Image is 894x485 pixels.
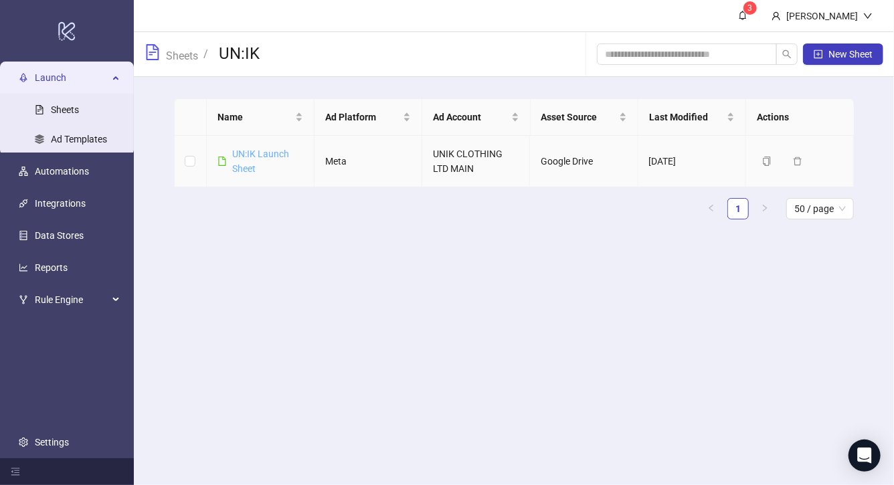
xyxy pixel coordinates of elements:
[35,198,86,209] a: Integrations
[638,136,746,187] td: [DATE]
[422,136,530,187] td: UNIK CLOTHING LTD MAIN
[848,440,881,472] div: Open Intercom Messenger
[828,49,873,60] span: New Sheet
[35,437,69,448] a: Settings
[35,286,108,313] span: Rule Engine
[315,99,422,136] th: Ad Platform
[315,136,422,187] td: Meta
[35,166,89,177] a: Automations
[738,11,747,20] span: bell
[754,198,776,219] button: right
[754,198,776,219] li: Next Page
[786,198,854,219] div: Page Size
[762,157,772,166] span: copy
[727,198,749,219] li: 1
[793,157,802,166] span: delete
[701,198,722,219] li: Previous Page
[803,43,883,65] button: New Sheet
[746,99,854,136] th: Actions
[781,9,863,23] div: [PERSON_NAME]
[19,73,28,82] span: rocket
[145,44,161,60] span: file-text
[51,104,79,115] a: Sheets
[743,1,757,15] sup: 3
[433,110,508,124] span: Ad Account
[782,50,792,59] span: search
[325,110,400,124] span: Ad Platform
[814,50,823,59] span: plus-square
[203,43,208,65] li: /
[649,110,724,124] span: Last Modified
[794,199,846,219] span: 50 / page
[638,99,746,136] th: Last Modified
[707,204,715,212] span: left
[761,204,769,212] span: right
[541,110,616,124] span: Asset Source
[217,157,227,166] span: file
[748,3,753,13] span: 3
[19,295,28,304] span: fork
[35,64,108,91] span: Launch
[772,11,781,21] span: user
[11,467,20,476] span: menu-fold
[863,11,873,21] span: down
[35,230,84,241] a: Data Stores
[701,198,722,219] button: left
[51,134,107,144] a: Ad Templates
[530,136,638,187] td: Google Drive
[35,262,68,273] a: Reports
[219,43,260,65] h3: UN:IK
[422,99,530,136] th: Ad Account
[163,47,201,62] a: Sheets
[207,99,315,136] th: Name
[217,110,292,124] span: Name
[232,149,289,174] a: UN:IK Launch Sheet
[728,199,748,219] a: 1
[531,99,638,136] th: Asset Source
